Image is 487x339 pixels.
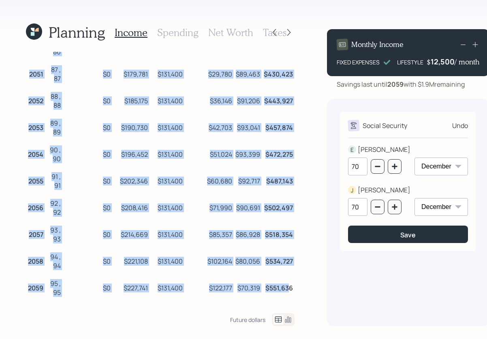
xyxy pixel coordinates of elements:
[184,220,234,247] td: $85,357
[26,220,45,247] td: 2057
[348,145,356,154] div: E
[62,60,113,86] td: $0
[62,247,113,273] td: $0
[351,40,404,49] h4: Monthly Income
[45,140,62,166] td: 90 , 90
[112,193,149,220] td: $208,416
[150,113,184,140] td: $131,400
[62,113,113,140] td: $0
[234,113,262,140] td: $93,041
[26,86,45,113] td: 2052
[112,166,149,193] td: $202,346
[208,27,253,38] h3: Net Worth
[26,60,45,86] td: 2051
[112,140,149,166] td: $196,452
[112,86,149,113] td: $185,175
[112,113,149,140] td: $190,730
[150,60,184,86] td: $131,400
[157,27,199,38] h3: Spending
[26,247,45,273] td: 2058
[230,316,265,324] div: Future dollars
[348,226,468,243] button: Save
[45,113,62,140] td: 89 , 89
[348,186,356,194] div: J
[262,113,295,140] td: $457,874
[62,193,113,220] td: $0
[262,247,295,273] td: $534,727
[184,273,234,300] td: $122,177
[62,166,113,193] td: $0
[234,273,262,300] td: $70,319
[400,230,416,239] div: Save
[234,166,262,193] td: $92,717
[184,166,234,193] td: $60,680
[45,166,62,193] td: 91 , 91
[184,113,234,140] td: $42,703
[150,140,184,166] td: $131,400
[184,60,234,86] td: $29,780
[184,247,234,273] td: $102,164
[234,193,262,220] td: $90,691
[397,58,423,66] div: LIFESTYLE
[45,86,62,113] td: 88 , 88
[363,121,407,130] div: Social Security
[150,220,184,247] td: $131,400
[150,247,184,273] td: $131,400
[263,27,286,38] h3: Taxes
[26,140,45,166] td: 2054
[452,121,468,130] div: Undo
[358,185,410,195] div: [PERSON_NAME]
[150,86,184,113] td: $131,400
[184,140,234,166] td: $51,024
[184,86,234,113] td: $36,146
[62,273,113,300] td: $0
[358,145,410,154] div: [PERSON_NAME]
[112,60,149,86] td: $179,781
[337,79,465,89] div: Savings last until with $1.9M remaining
[262,220,295,247] td: $518,354
[45,220,62,247] td: 93 , 93
[62,140,113,166] td: $0
[262,273,295,300] td: $551,636
[234,140,262,166] td: $93,399
[26,166,45,193] td: 2055
[26,113,45,140] td: 2053
[234,247,262,273] td: $80,056
[387,80,404,89] b: 2059
[262,193,295,220] td: $502,497
[45,60,62,86] td: 87 , 87
[49,23,105,41] h1: Planning
[262,60,295,86] td: $430,423
[112,247,149,273] td: $221,108
[234,60,262,86] td: $89,463
[262,140,295,166] td: $472,275
[45,193,62,220] td: 92 , 92
[150,193,184,220] td: $131,400
[115,27,147,38] h3: Income
[337,58,380,66] div: FIXED EXPENSES
[62,220,113,247] td: $0
[262,86,295,113] td: $443,927
[431,57,455,66] div: 12,500
[26,273,45,300] td: 2059
[234,86,262,113] td: $91,206
[45,273,62,300] td: 95 , 95
[26,193,45,220] td: 2056
[184,193,234,220] td: $71,990
[234,220,262,247] td: $86,928
[150,273,184,300] td: $131,400
[262,166,295,193] td: $487,143
[112,220,149,247] td: $214,669
[45,247,62,273] td: 94 , 94
[150,166,184,193] td: $131,400
[112,273,149,300] td: $227,741
[427,58,431,66] h4: $
[62,86,113,113] td: $0
[455,58,479,66] h4: / month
